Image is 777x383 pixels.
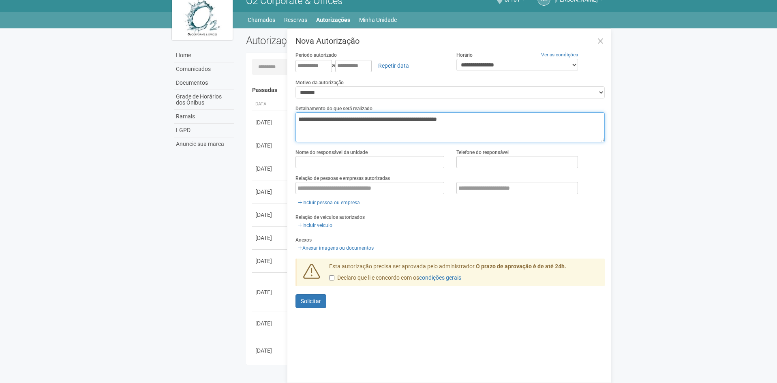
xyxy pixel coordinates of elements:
label: Relação de pessoas e empresas autorizadas [295,175,390,182]
h2: Autorizações [246,34,420,47]
a: Autorizações [316,14,350,26]
div: [DATE] [255,211,285,219]
a: Grade de Horários dos Ônibus [174,90,234,110]
label: Anexos [295,236,312,244]
a: Comunicados [174,62,234,76]
label: Detalhamento do que será realizado [295,105,372,112]
button: Solicitar [295,294,326,308]
a: Reservas [284,14,307,26]
label: Telefone do responsável [456,149,509,156]
label: Horário [456,51,473,59]
div: a [295,59,444,73]
h3: Nova Autorização [295,37,605,45]
span: Solicitar [301,298,321,304]
a: Home [174,49,234,62]
a: condições gerais [419,274,461,281]
a: Ver as condições [541,52,578,58]
div: [DATE] [255,188,285,196]
a: Anexar imagens ou documentos [295,244,376,252]
a: Incluir veículo [295,221,335,230]
div: [DATE] [255,234,285,242]
input: Declaro que li e concordo com oscondições gerais [329,275,334,280]
div: [DATE] [255,165,285,173]
a: LGPD [174,124,234,137]
a: Ramais [174,110,234,124]
h4: Passadas [252,87,599,93]
a: Documentos [174,76,234,90]
a: Chamados [248,14,275,26]
label: Nome do responsável da unidade [295,149,368,156]
a: Anuncie sua marca [174,137,234,151]
th: Data [252,98,289,111]
div: [DATE] [255,118,285,126]
label: Relação de veículos autorizados [295,214,365,221]
label: Período autorizado [295,51,337,59]
a: Incluir pessoa ou empresa [295,198,362,207]
div: [DATE] [255,141,285,150]
strong: O prazo de aprovação é de até 24h. [476,263,566,270]
div: Esta autorização precisa ser aprovada pelo administrador. [323,263,605,286]
div: [DATE] [255,347,285,355]
a: Repetir data [373,59,414,73]
div: [DATE] [255,257,285,265]
label: Motivo da autorização [295,79,344,86]
div: [DATE] [255,288,285,296]
a: Minha Unidade [359,14,397,26]
div: [DATE] [255,319,285,327]
label: Declaro que li e concordo com os [329,274,461,282]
